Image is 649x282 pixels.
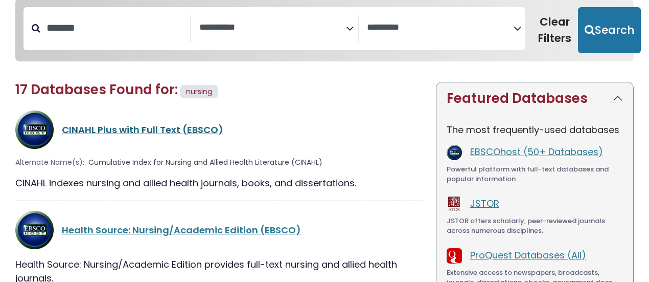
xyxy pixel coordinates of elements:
a: EBSCOhost (50+ Databases) [470,145,603,158]
div: JSTOR offers scholarly, peer-reviewed journals across numerous disciplines. [447,216,623,236]
a: ProQuest Databases (All) [470,249,586,262]
span: nursing [186,86,212,97]
button: Clear Filters [531,7,578,53]
a: CINAHL Plus with Full Text (EBSCO) [62,123,223,136]
input: Search database by title or keyword [40,19,190,36]
p: The most frequently-used databases [447,123,623,137]
span: 17 Databases Found for: [15,80,178,99]
span: Cumulative Index for Nursing and Allied Health Literature (CINAHL) [88,157,322,168]
span: Alternate Name(s): [15,157,84,168]
textarea: Search [367,23,514,33]
a: Health Source: Nursing/Academic Edition (EBSCO) [62,224,301,236]
div: CINAHL indexes nursing and allied health journals, books, and dissertations. [15,176,424,190]
a: JSTOR [470,197,499,210]
button: Featured Databases [436,82,633,115]
button: Submit for Search Results [578,7,641,53]
textarea: Search [199,23,346,33]
div: Powerful platform with full-text databases and popular information. [447,164,623,184]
